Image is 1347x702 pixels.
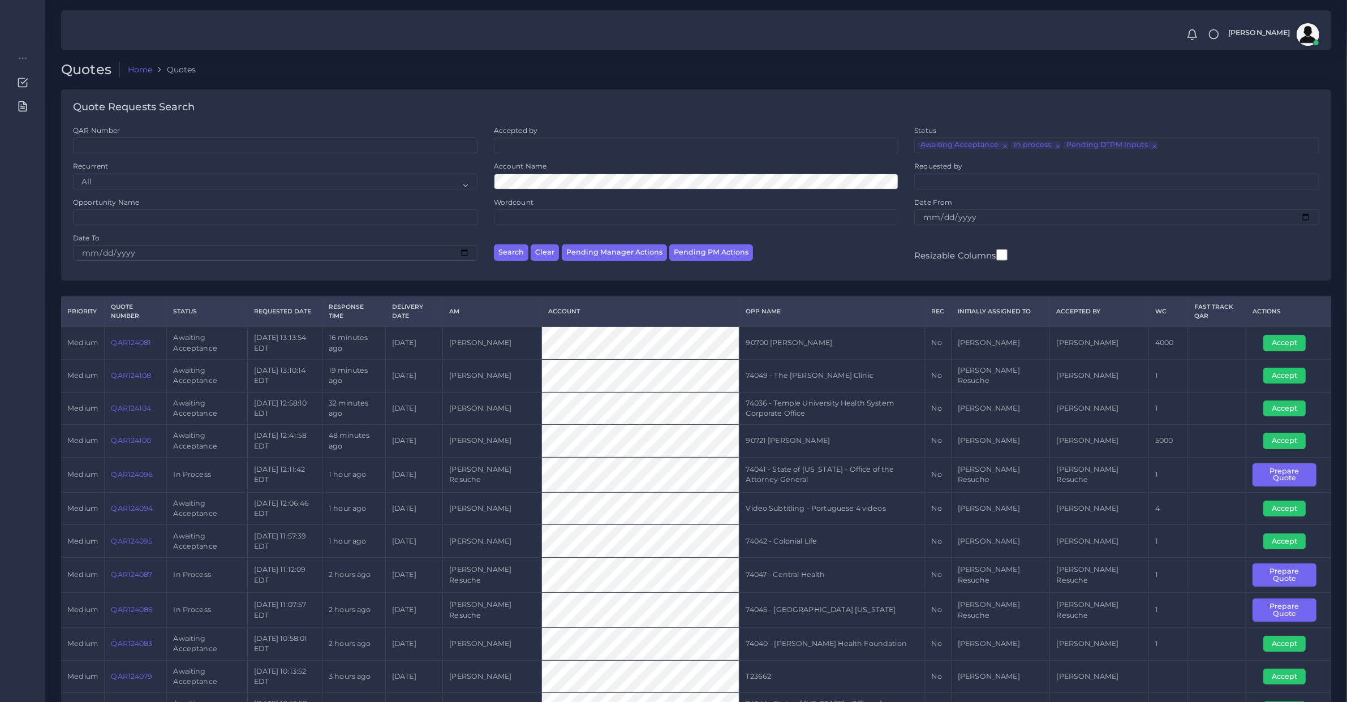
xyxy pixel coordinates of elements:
[951,297,1050,326] th: Initially Assigned to
[1050,425,1149,458] td: [PERSON_NAME]
[1228,29,1290,37] span: [PERSON_NAME]
[67,639,98,648] span: medium
[443,558,542,593] td: [PERSON_NAME] Resuche
[385,525,442,558] td: [DATE]
[443,359,542,392] td: [PERSON_NAME]
[322,359,385,392] td: 19 minutes ago
[167,628,248,661] td: Awaiting Acceptance
[248,558,322,593] td: [DATE] 11:12:09 EDT
[443,297,542,326] th: AM
[73,101,195,114] h4: Quote Requests Search
[925,297,951,326] th: REC
[67,570,98,579] span: medium
[167,593,248,628] td: In Process
[385,492,442,525] td: [DATE]
[1223,23,1323,46] a: [PERSON_NAME]avatar
[167,660,248,693] td: Awaiting Acceptance
[562,244,667,261] button: Pending Manager Actions
[67,371,98,380] span: medium
[1050,297,1149,326] th: Accepted by
[1148,558,1187,593] td: 1
[925,660,951,693] td: No
[951,326,1050,359] td: [PERSON_NAME]
[443,457,542,492] td: [PERSON_NAME] Resuche
[925,628,951,661] td: No
[167,326,248,359] td: Awaiting Acceptance
[111,639,152,648] a: QAR124083
[67,436,98,445] span: medium
[739,326,925,359] td: 90700 [PERSON_NAME]
[739,660,925,693] td: T23662
[1263,436,1314,445] a: Accept
[494,161,547,171] label: Account Name
[1050,660,1149,693] td: [PERSON_NAME]
[739,392,925,425] td: 74036 - Temple University Health System Corporate Office
[385,660,442,693] td: [DATE]
[914,161,962,171] label: Requested by
[951,628,1050,661] td: [PERSON_NAME]
[1253,570,1324,579] a: Prepare Quote
[925,492,951,525] td: No
[925,558,951,593] td: No
[1263,501,1306,516] button: Accept
[918,141,1008,149] li: Awaiting Acceptance
[951,359,1050,392] td: [PERSON_NAME] Resuche
[1263,400,1306,416] button: Accept
[951,425,1050,458] td: [PERSON_NAME]
[739,425,925,458] td: 90721 [PERSON_NAME]
[951,593,1050,628] td: [PERSON_NAME] Resuche
[1263,636,1306,652] button: Accept
[739,359,925,392] td: 74049 - The [PERSON_NAME] Clinic
[248,297,322,326] th: Requested Date
[1148,359,1187,392] td: 1
[105,297,167,326] th: Quote Number
[1148,492,1187,525] td: 4
[1050,326,1149,359] td: [PERSON_NAME]
[443,492,542,525] td: [PERSON_NAME]
[494,244,528,261] button: Search
[167,457,248,492] td: In Process
[739,628,925,661] td: 74040 - [PERSON_NAME] Health Foundation
[1263,368,1306,384] button: Accept
[167,425,248,458] td: Awaiting Acceptance
[1050,392,1149,425] td: [PERSON_NAME]
[61,297,105,326] th: Priority
[248,660,322,693] td: [DATE] 10:13:52 EDT
[111,504,153,512] a: QAR124094
[1148,392,1187,425] td: 1
[111,570,152,579] a: QAR124087
[248,392,322,425] td: [DATE] 12:58:10 EDT
[248,628,322,661] td: [DATE] 10:58:01 EDT
[167,492,248,525] td: Awaiting Acceptance
[167,558,248,593] td: In Process
[73,161,108,171] label: Recurrent
[1246,297,1331,326] th: Actions
[1263,671,1314,680] a: Accept
[385,457,442,492] td: [DATE]
[111,537,152,545] a: QAR124095
[67,537,98,545] span: medium
[951,492,1050,525] td: [PERSON_NAME]
[111,404,151,412] a: QAR124104
[996,248,1008,262] input: Resizable Columns
[914,126,936,135] label: Status
[167,392,248,425] td: Awaiting Acceptance
[914,197,952,207] label: Date From
[167,359,248,392] td: Awaiting Acceptance
[111,436,151,445] a: QAR124100
[322,425,385,458] td: 48 minutes ago
[322,593,385,628] td: 2 hours ago
[1263,433,1306,449] button: Accept
[248,492,322,525] td: [DATE] 12:06:46 EDT
[443,392,542,425] td: [PERSON_NAME]
[73,126,120,135] label: QAR Number
[322,326,385,359] td: 16 minutes ago
[925,326,951,359] td: No
[248,326,322,359] td: [DATE] 13:13:54 EDT
[1253,605,1324,614] a: Prepare Quote
[1148,525,1187,558] td: 1
[1253,598,1316,622] button: Prepare Quote
[925,392,951,425] td: No
[914,248,1007,262] label: Resizable Columns
[167,297,248,326] th: Status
